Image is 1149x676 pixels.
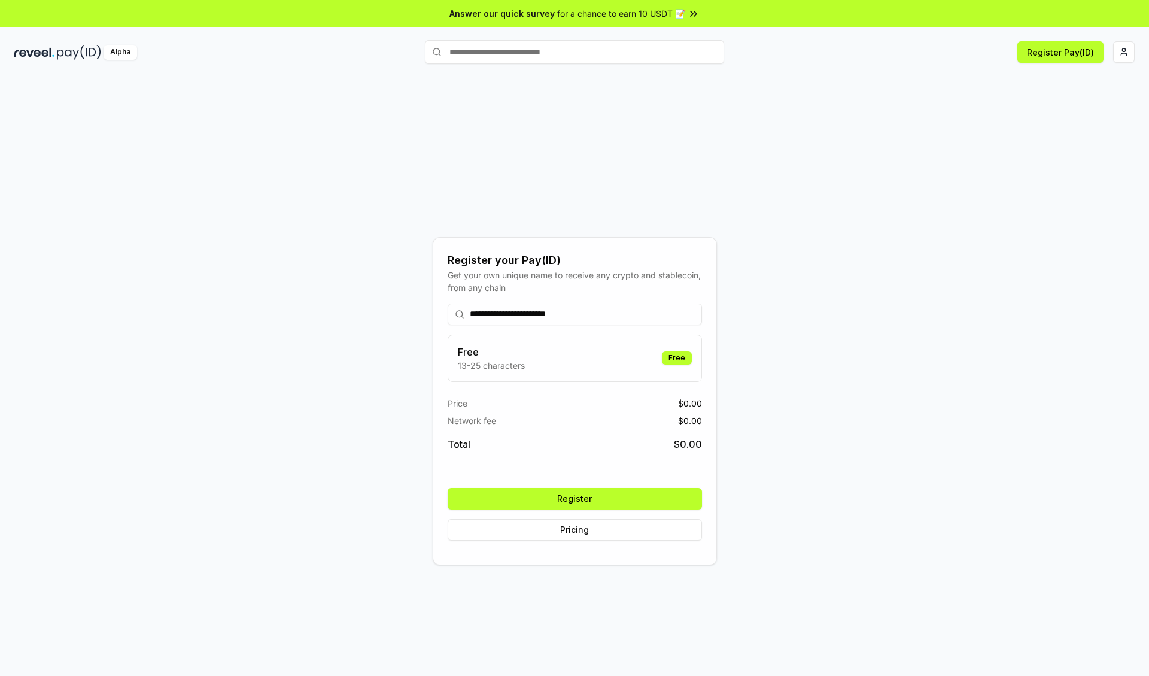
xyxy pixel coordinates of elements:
[448,252,702,269] div: Register your Pay(ID)
[57,45,101,60] img: pay_id
[1017,41,1104,63] button: Register Pay(ID)
[449,7,555,20] span: Answer our quick survey
[448,269,702,294] div: Get your own unique name to receive any crypto and stablecoin, from any chain
[674,437,702,451] span: $ 0.00
[448,488,702,510] button: Register
[448,437,470,451] span: Total
[557,7,685,20] span: for a chance to earn 10 USDT 📝
[678,414,702,427] span: $ 0.00
[458,345,525,359] h3: Free
[448,519,702,541] button: Pricing
[14,45,54,60] img: reveel_dark
[678,397,702,410] span: $ 0.00
[448,397,467,410] span: Price
[662,351,692,365] div: Free
[104,45,137,60] div: Alpha
[448,414,496,427] span: Network fee
[458,359,525,372] p: 13-25 characters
